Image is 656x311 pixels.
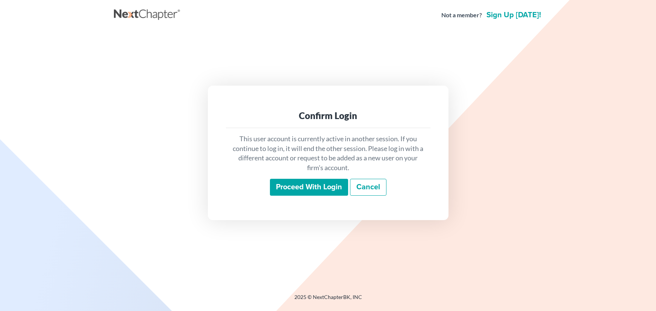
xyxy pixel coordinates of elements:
[232,134,424,173] p: This user account is currently active in another session. If you continue to log in, it will end ...
[441,11,482,20] strong: Not a member?
[485,11,542,19] a: Sign up [DATE]!
[350,179,386,196] a: Cancel
[114,293,542,307] div: 2025 © NextChapterBK, INC
[270,179,348,196] input: Proceed with login
[232,110,424,122] div: Confirm Login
